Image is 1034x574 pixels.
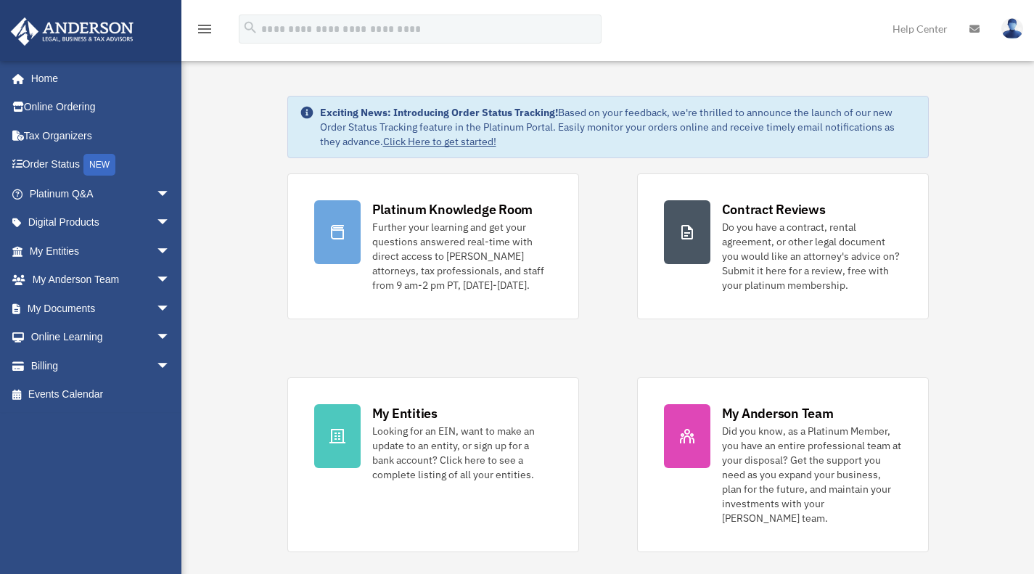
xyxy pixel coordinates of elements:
i: menu [196,20,213,38]
img: User Pic [1001,18,1023,39]
a: Platinum Knowledge Room Further your learning and get your questions answered real-time with dire... [287,173,579,319]
a: Home [10,64,185,93]
div: Contract Reviews [722,200,826,218]
span: arrow_drop_down [156,179,185,209]
a: Billingarrow_drop_down [10,351,192,380]
a: Digital Productsarrow_drop_down [10,208,192,237]
img: Anderson Advisors Platinum Portal [7,17,138,46]
div: Platinum Knowledge Room [372,200,533,218]
div: Do you have a contract, rental agreement, or other legal document you would like an attorney's ad... [722,220,902,292]
a: Click Here to get started! [383,135,496,148]
a: Platinum Q&Aarrow_drop_down [10,179,192,208]
div: My Anderson Team [722,404,834,422]
div: Further your learning and get your questions answered real-time with direct access to [PERSON_NAM... [372,220,552,292]
a: Tax Organizers [10,121,192,150]
span: arrow_drop_down [156,351,185,381]
span: arrow_drop_down [156,266,185,295]
a: My Anderson Team Did you know, as a Platinum Member, you have an entire professional team at your... [637,377,929,552]
a: menu [196,25,213,38]
a: Contract Reviews Do you have a contract, rental agreement, or other legal document you would like... [637,173,929,319]
div: Looking for an EIN, want to make an update to an entity, or sign up for a bank account? Click her... [372,424,552,482]
a: Events Calendar [10,380,192,409]
span: arrow_drop_down [156,294,185,324]
a: Online Ordering [10,93,192,122]
a: My Entities Looking for an EIN, want to make an update to an entity, or sign up for a bank accoun... [287,377,579,552]
a: My Anderson Teamarrow_drop_down [10,266,192,295]
i: search [242,20,258,36]
div: NEW [83,154,115,176]
div: Did you know, as a Platinum Member, you have an entire professional team at your disposal? Get th... [722,424,902,525]
a: Order StatusNEW [10,150,192,180]
span: arrow_drop_down [156,208,185,238]
a: Online Learningarrow_drop_down [10,323,192,352]
span: arrow_drop_down [156,323,185,353]
div: Based on your feedback, we're thrilled to announce the launch of our new Order Status Tracking fe... [320,105,916,149]
div: My Entities [372,404,438,422]
a: My Entitiesarrow_drop_down [10,237,192,266]
a: My Documentsarrow_drop_down [10,294,192,323]
strong: Exciting News: Introducing Order Status Tracking! [320,106,558,119]
span: arrow_drop_down [156,237,185,266]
